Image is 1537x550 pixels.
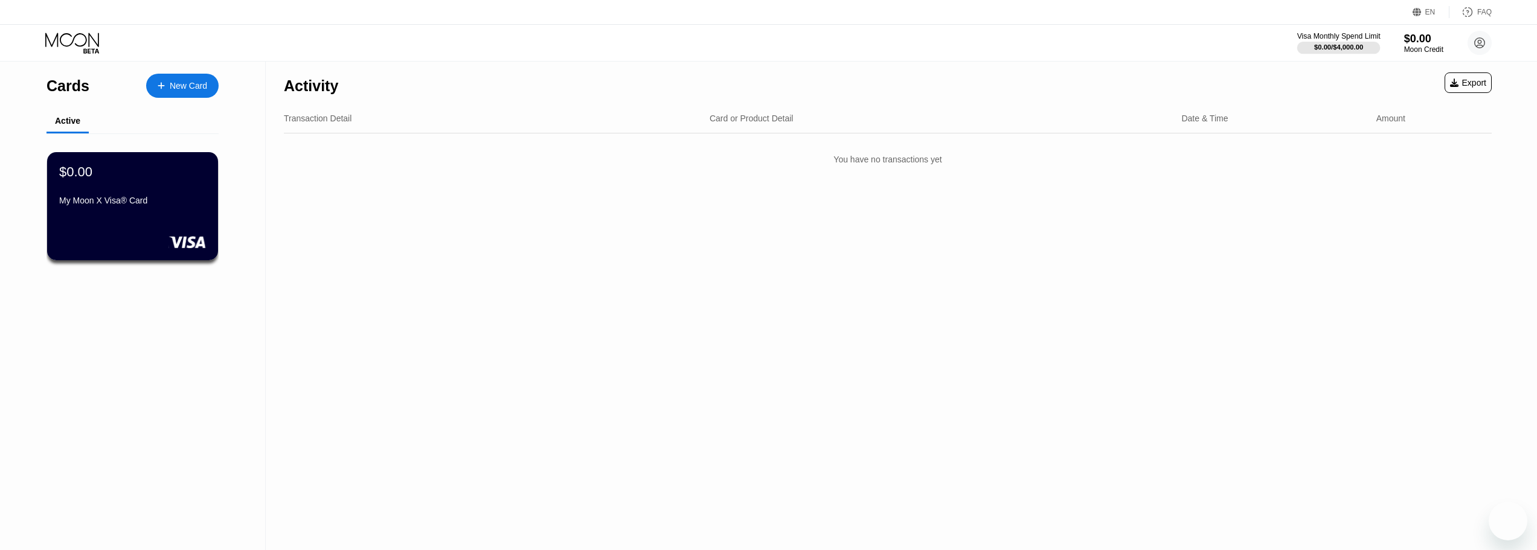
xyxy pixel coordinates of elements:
div: My Moon X Visa® Card [59,196,206,205]
div: Cards [47,77,89,95]
div: New Card [170,81,207,91]
div: FAQ [1477,8,1492,16]
div: Amount [1376,114,1405,123]
div: $0.00 / $4,000.00 [1314,43,1363,51]
div: Date & Time [1181,114,1228,123]
div: You have no transactions yet [284,142,1492,176]
div: New Card [146,74,219,98]
div: Export [1450,78,1486,88]
div: $0.00 [59,164,92,180]
iframe: Button to launch messaging window [1489,502,1527,540]
div: EN [1425,8,1436,16]
div: Visa Monthly Spend Limit$0.00/$4,000.00 [1298,32,1379,54]
div: Active [55,116,80,126]
div: $0.00 [1404,33,1443,45]
div: FAQ [1449,6,1492,18]
div: Moon Credit [1404,45,1443,54]
div: Transaction Detail [284,114,351,123]
div: Activity [284,77,338,95]
div: Export [1445,72,1492,93]
div: $0.00My Moon X Visa® Card [47,152,218,260]
div: Visa Monthly Spend Limit [1297,32,1381,40]
div: EN [1413,6,1449,18]
div: $0.00Moon Credit [1404,33,1443,54]
div: Card or Product Detail [710,114,794,123]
